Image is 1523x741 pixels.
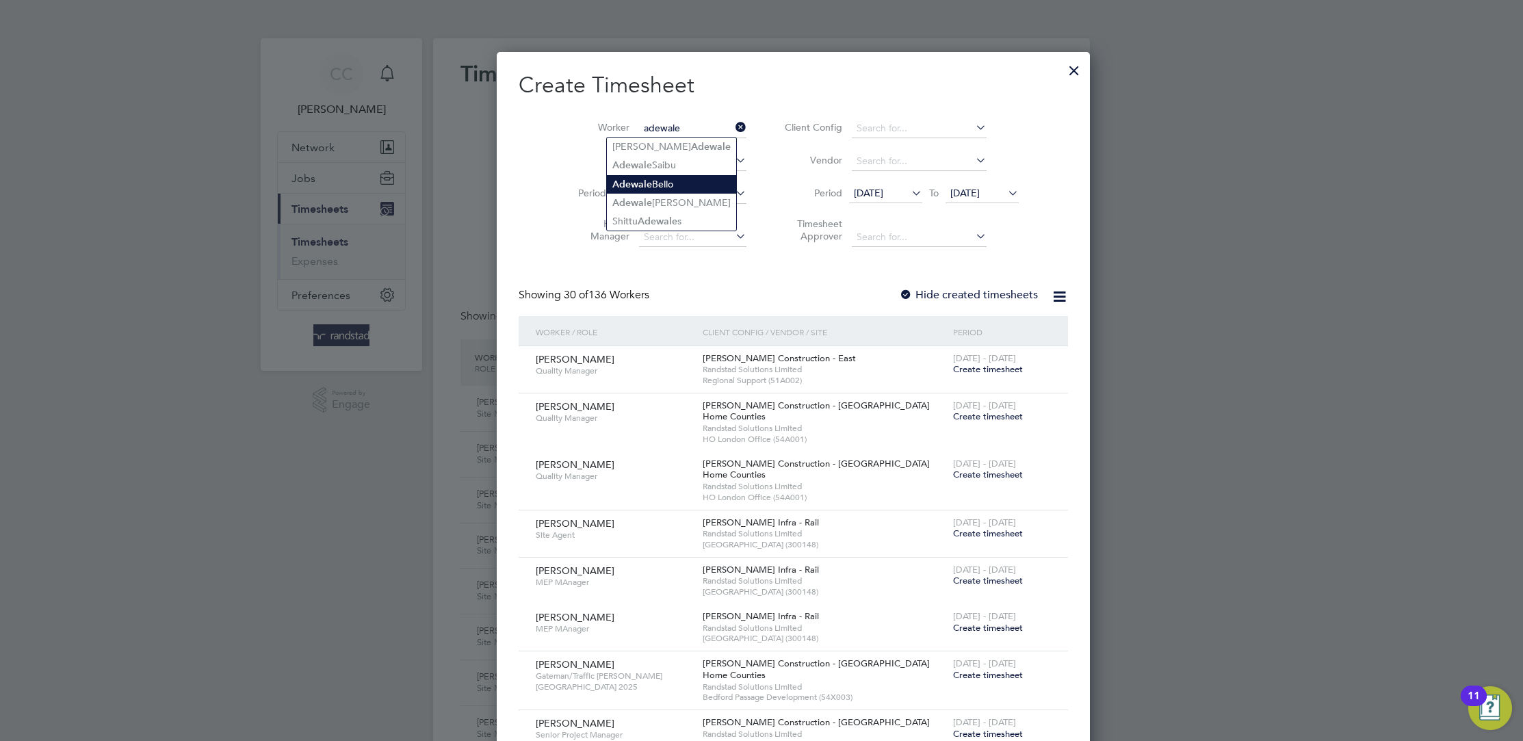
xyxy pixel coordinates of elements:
[953,610,1016,622] span: [DATE] - [DATE]
[781,187,842,199] label: Period
[639,228,746,247] input: Search for...
[703,575,946,586] span: Randstad Solutions Limited
[564,288,588,302] span: 30 of
[568,218,629,242] label: Hiring Manager
[612,197,652,209] b: Adewale
[852,228,987,247] input: Search for...
[781,121,842,133] label: Client Config
[564,288,649,302] span: 136 Workers
[854,187,883,199] span: [DATE]
[691,141,731,153] b: Adewale
[536,353,614,365] span: [PERSON_NAME]
[536,400,614,413] span: [PERSON_NAME]
[703,364,946,375] span: Randstad Solutions Limited
[781,154,842,166] label: Vendor
[639,119,746,138] input: Search for...
[703,352,856,364] span: [PERSON_NAME] Construction - East
[953,658,1016,669] span: [DATE] - [DATE]
[568,154,629,166] label: Site
[568,187,629,199] label: Period Type
[953,469,1023,480] span: Create timesheet
[536,413,692,424] span: Quality Manager
[699,316,950,348] div: Client Config / Vendor / Site
[703,692,946,703] span: Bedford Passage Development (54X003)
[532,316,699,348] div: Worker / Role
[703,586,946,597] span: [GEOGRAPHIC_DATA] (300148)
[612,179,652,190] b: Adewale
[638,216,677,227] b: Adewale
[703,681,946,692] span: Randstad Solutions Limited
[703,517,819,528] span: [PERSON_NAME] Infra - Rail
[703,492,946,503] span: HO London Office (54A001)
[953,517,1016,528] span: [DATE] - [DATE]
[519,71,1068,100] h2: Create Timesheet
[703,658,930,681] span: [PERSON_NAME] Construction - [GEOGRAPHIC_DATA] Home Counties
[536,564,614,577] span: [PERSON_NAME]
[703,729,946,740] span: Randstad Solutions Limited
[607,156,736,174] li: Saibu
[536,517,614,530] span: [PERSON_NAME]
[953,400,1016,411] span: [DATE] - [DATE]
[953,669,1023,681] span: Create timesheet
[953,575,1023,586] span: Create timesheet
[703,458,930,481] span: [PERSON_NAME] Construction - [GEOGRAPHIC_DATA] Home Counties
[536,365,692,376] span: Quality Manager
[568,121,629,133] label: Worker
[1468,696,1480,714] div: 11
[703,400,930,423] span: [PERSON_NAME] Construction - [GEOGRAPHIC_DATA] Home Counties
[953,564,1016,575] span: [DATE] - [DATE]
[536,611,614,623] span: [PERSON_NAME]
[953,458,1016,469] span: [DATE] - [DATE]
[953,411,1023,422] span: Create timesheet
[536,671,692,692] span: Gateman/Traffic [PERSON_NAME] [GEOGRAPHIC_DATA] 2025
[607,175,736,194] li: Bello
[536,717,614,729] span: [PERSON_NAME]
[953,363,1023,375] span: Create timesheet
[953,716,1016,728] span: [DATE] - [DATE]
[703,610,819,622] span: [PERSON_NAME] Infra - Rail
[607,138,736,156] li: [PERSON_NAME]
[703,528,946,539] span: Randstad Solutions Limited
[536,729,692,740] span: Senior Project Manager
[703,375,946,386] span: Regional Support (51A002)
[703,434,946,445] span: HO London Office (54A001)
[703,623,946,634] span: Randstad Solutions Limited
[607,194,736,212] li: [PERSON_NAME]
[781,218,842,242] label: Timesheet Approver
[536,471,692,482] span: Quality Manager
[950,187,980,199] span: [DATE]
[1468,686,1512,730] button: Open Resource Center, 11 new notifications
[536,623,692,634] span: MEP MAnager
[607,212,736,231] li: Shittu s
[703,564,819,575] span: [PERSON_NAME] Infra - Rail
[519,288,652,302] div: Showing
[852,119,987,138] input: Search for...
[953,622,1023,634] span: Create timesheet
[703,633,946,644] span: [GEOGRAPHIC_DATA] (300148)
[852,152,987,171] input: Search for...
[703,539,946,550] span: [GEOGRAPHIC_DATA] (300148)
[536,458,614,471] span: [PERSON_NAME]
[953,528,1023,539] span: Create timesheet
[899,288,1038,302] label: Hide created timesheets
[950,316,1054,348] div: Period
[703,423,946,434] span: Randstad Solutions Limited
[536,577,692,588] span: MEP MAnager
[536,658,614,671] span: [PERSON_NAME]
[703,481,946,492] span: Randstad Solutions Limited
[536,530,692,541] span: Site Agent
[953,728,1023,740] span: Create timesheet
[612,159,652,171] b: Adewale
[703,716,930,728] span: [PERSON_NAME] Construction - [GEOGRAPHIC_DATA]
[953,352,1016,364] span: [DATE] - [DATE]
[925,184,943,202] span: To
